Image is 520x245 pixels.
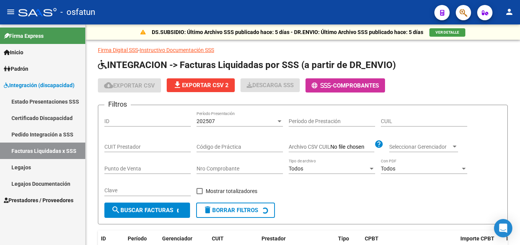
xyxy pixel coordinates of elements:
span: VER DETALLE [435,30,459,34]
app-download-masive: Descarga masiva de comprobantes (adjuntos) [240,78,300,92]
span: - [312,82,333,89]
span: Archivo CSV CUIL [289,144,330,150]
button: Buscar Facturas [104,203,190,218]
a: Instructivo Documentación SSS [140,47,214,53]
span: Prestador [262,235,286,242]
mat-icon: delete [203,205,212,214]
a: Firma Digital SSS [98,47,138,53]
mat-icon: search [111,205,120,214]
span: Borrar Filtros [203,207,258,214]
mat-icon: file_download [173,80,182,89]
span: Todos [289,165,303,172]
h3: Filtros [104,99,131,110]
span: Comprobantes [333,82,379,89]
span: Exportar CSV [104,82,155,89]
span: Todos [381,165,395,172]
span: Integración (discapacidad) [4,81,75,89]
span: Prestadores / Proveedores [4,196,73,204]
span: Seleccionar Gerenciador [389,144,451,150]
span: - osfatun [60,4,95,21]
button: Exportar CSV 2 [167,78,235,92]
mat-icon: cloud_download [104,81,113,90]
span: Firma Express [4,32,44,40]
div: Open Intercom Messenger [494,219,512,237]
span: 202507 [197,118,215,124]
button: Borrar Filtros [196,203,275,218]
span: Descarga SSS [247,82,294,89]
input: Archivo CSV CUIL [330,144,374,151]
button: -Comprobantes [305,78,385,92]
button: VER DETALLE [429,28,465,37]
span: Gerenciador [162,235,192,242]
span: CUIT [212,235,224,242]
mat-icon: help [374,140,383,149]
span: Buscar Facturas [111,207,173,214]
button: Descarga SSS [240,78,300,92]
mat-icon: person [505,7,514,16]
span: Inicio [4,48,23,57]
span: Mostrar totalizadores [206,187,257,196]
mat-icon: menu [6,7,15,16]
span: Importe CPBT [460,235,494,242]
span: ID [101,235,106,242]
span: INTEGRACION -> Facturas Liquidadas por SSS (a partir de DR_ENVIO) [98,60,396,70]
span: Padrón [4,65,28,73]
span: CPBT [365,235,379,242]
p: DS.SUBSIDIO: Último Archivo SSS publicado hace: 5 días - DR.ENVIO: Último Archivo SSS publicado h... [152,28,423,36]
span: Exportar CSV 2 [173,82,229,89]
p: - [98,46,508,54]
button: Exportar CSV [98,78,161,92]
